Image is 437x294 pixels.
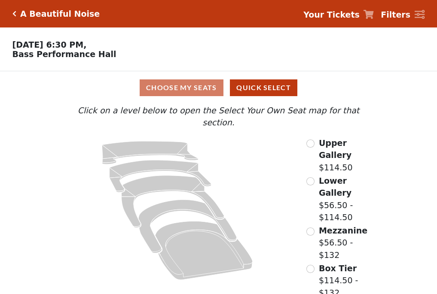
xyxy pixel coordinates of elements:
path: Upper Gallery - Seats Available: 298 [102,141,199,164]
a: Filters [381,9,425,21]
a: Click here to go back to filters [12,11,16,17]
a: Your Tickets [303,9,374,21]
strong: Your Tickets [303,10,360,19]
span: Box Tier [319,264,357,273]
label: $56.50 - $114.50 [319,175,376,224]
button: Quick Select [230,79,297,96]
h5: A Beautiful Noise [20,9,100,19]
path: Orchestra / Parterre Circle - Seats Available: 27 [156,221,253,280]
label: $114.50 [319,137,376,174]
span: Mezzanine [319,226,367,235]
p: Click on a level below to open the Select Your Own Seat map for that section. [61,104,376,129]
label: $56.50 - $132 [319,224,376,261]
span: Upper Gallery [319,138,351,160]
span: Lower Gallery [319,176,351,198]
path: Lower Gallery - Seats Available: 61 [110,160,211,192]
strong: Filters [381,10,410,19]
